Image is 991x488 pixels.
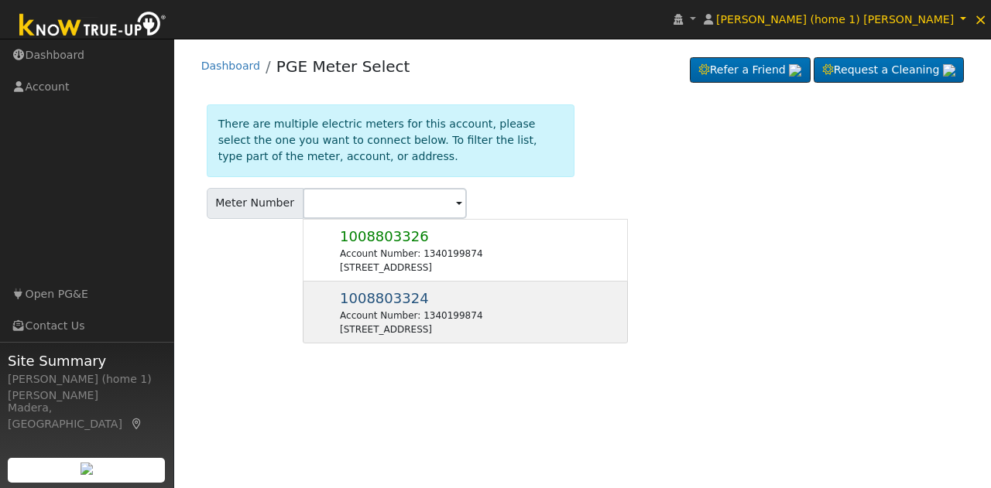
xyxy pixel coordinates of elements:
img: retrieve [81,462,93,475]
span: Usage Point: 5561957600 [340,293,429,305]
span: 1008803324 [340,290,429,306]
div: Meter Number [207,188,303,219]
img: Know True-Up [12,9,174,43]
span: Usage Point: 5520859467 [340,231,429,244]
div: [STREET_ADDRESS] [340,261,482,275]
a: Dashboard [201,60,260,72]
span: Site Summary [8,350,166,371]
div: Account Number: 1340199874 [340,247,482,261]
div: There are multiple electric meters for this account, please select the one you want to connect be... [207,104,574,176]
a: PGE Meter Select [276,57,410,76]
a: Map [130,418,144,430]
div: Madera, [GEOGRAPHIC_DATA] [8,400,166,432]
img: retrieve [943,64,955,77]
span: [PERSON_NAME] (home 1) [PERSON_NAME] [716,13,954,26]
span: 1008803326 [340,228,429,244]
img: retrieve [789,64,801,77]
span: × [974,10,987,29]
a: Request a Cleaning [814,57,964,84]
div: Account Number: 1340199874 [340,309,482,322]
div: [PERSON_NAME] (home 1) [PERSON_NAME] [8,371,166,404]
a: Refer a Friend [690,57,811,84]
div: [STREET_ADDRESS] [340,322,482,336]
